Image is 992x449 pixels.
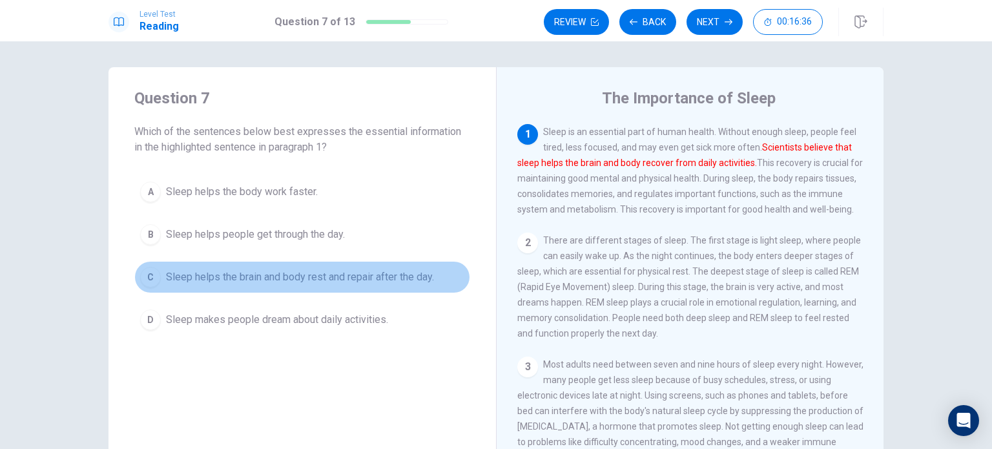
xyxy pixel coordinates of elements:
[134,88,470,109] h4: Question 7
[140,224,161,245] div: B
[139,19,179,34] h1: Reading
[134,261,470,293] button: CSleep helps the brain and body rest and repair after the day.
[602,88,776,109] h4: The Importance of Sleep
[166,312,388,328] span: Sleep makes people dream about daily activities.
[166,269,434,285] span: Sleep helps the brain and body rest and repair after the day.
[134,176,470,208] button: ASleep helps the body work faster.
[517,233,538,253] div: 2
[753,9,823,35] button: 00:16:36
[166,227,345,242] span: Sleep helps people get through the day.
[619,9,676,35] button: Back
[134,218,470,251] button: BSleep helps people get through the day.
[687,9,743,35] button: Next
[140,267,161,287] div: C
[134,124,470,155] span: Which of the sentences below best expresses the essential information in the highlighted sentence...
[517,127,863,214] span: Sleep is an essential part of human health. Without enough sleep, people feel tired, less focused...
[777,17,812,27] span: 00:16:36
[517,124,538,145] div: 1
[274,14,355,30] h1: Question 7 of 13
[134,304,470,336] button: DSleep makes people dream about daily activities.
[139,10,179,19] span: Level Test
[517,235,861,339] span: There are different stages of sleep. The first stage is light sleep, where people can easily wake...
[948,405,979,436] div: Open Intercom Messenger
[140,309,161,330] div: D
[166,184,318,200] span: Sleep helps the body work faster.
[544,9,609,35] button: Review
[140,182,161,202] div: A
[517,357,538,377] div: 3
